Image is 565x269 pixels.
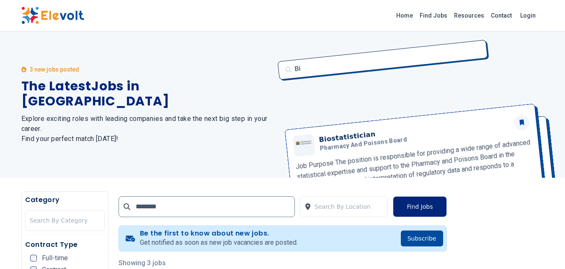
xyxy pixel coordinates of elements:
a: Login [515,7,541,24]
h4: Be the first to know about new jobs. [140,229,298,238]
span: Full-time [42,255,68,261]
button: Subscribe [401,231,443,246]
p: Showing 3 jobs [119,258,447,268]
h2: Explore exciting roles with leading companies and take the next big step in your career. Find you... [21,114,273,144]
h5: Contract Type [25,240,105,250]
h1: The Latest Jobs in [GEOGRAPHIC_DATA] [21,79,273,109]
a: Contact [488,9,515,22]
p: Get notified as soon as new job vacancies are posted. [140,238,298,248]
p: 3 new jobs posted [30,65,79,74]
a: Find Jobs [416,9,451,22]
input: Full-time [30,255,37,261]
img: Elevolt [21,7,84,24]
a: Resources [451,9,488,22]
iframe: Chat Widget [523,229,565,269]
h5: Category [25,195,105,205]
a: Home [393,9,416,22]
button: Find Jobs [393,196,446,217]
